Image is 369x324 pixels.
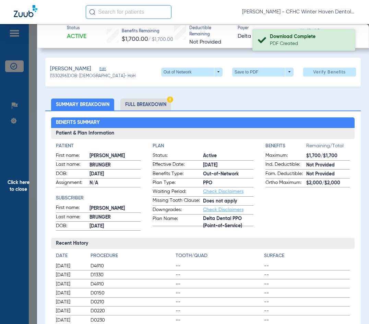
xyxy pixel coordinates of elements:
[56,152,90,160] span: First name:
[203,180,253,187] span: PPO
[90,171,140,178] span: [DATE]
[238,25,295,32] span: Payer
[203,162,253,169] span: [DATE]
[306,152,350,160] span: $1,700/$1,700
[303,68,356,77] button: Verify Benefits
[91,271,173,278] span: D1330
[264,317,350,324] span: --
[176,317,262,324] span: --
[56,308,85,314] span: [DATE]
[264,252,350,262] app-breakdown-title: Surface
[264,299,350,305] span: --
[56,290,85,297] span: [DATE]
[153,170,203,178] span: Benefits Type:
[56,317,85,324] span: [DATE]
[176,308,262,314] span: --
[153,179,203,187] span: Plan Type:
[56,179,90,187] span: Assignment:
[91,290,173,297] span: D0150
[56,299,85,305] span: [DATE]
[122,36,148,42] span: $1,700.00
[161,68,223,77] button: Out of Network
[67,25,86,32] span: Status
[203,171,253,178] span: Out-of-Network
[264,308,350,314] span: --
[264,281,350,288] span: --
[120,99,171,111] li: Full Breakdown
[306,142,350,152] span: Remaining/Total
[153,152,203,160] span: Status:
[51,238,355,249] h3: Recent History
[90,205,140,212] span: [PERSON_NAME]
[153,206,203,215] span: Downgrades:
[56,142,140,150] h4: Patient
[265,161,306,169] span: Ind. Deductible:
[306,171,350,178] span: Not Provided
[265,152,306,160] span: Maximum:
[313,69,346,75] span: Verify Benefits
[232,68,294,77] button: Save to PDF
[91,299,173,305] span: D0210
[176,299,262,305] span: --
[56,252,85,262] app-breakdown-title: Date
[56,222,90,231] span: DOB:
[90,152,140,160] span: [PERSON_NAME]
[203,152,253,160] span: Active
[270,40,349,47] div: PDF Created
[203,207,243,212] a: Check Disclaimers
[14,5,37,17] img: Zuub Logo
[265,142,306,150] h4: Benefits
[167,96,173,103] img: Hazard
[265,170,306,178] span: Fam. Deductible:
[90,214,140,221] span: BRUNGER
[176,281,262,288] span: --
[99,67,106,73] span: Edit
[264,290,350,297] span: --
[176,271,262,278] span: --
[90,180,140,187] span: N/A
[89,9,95,15] img: Search Icon
[270,33,349,40] div: Download Complete
[153,197,203,205] span: Missing Tooth Clause:
[153,215,203,226] span: Plan Name:
[50,65,91,73] span: [PERSON_NAME]
[56,204,90,212] span: First name:
[203,189,243,194] a: Check Disclaimers
[56,252,85,259] h4: Date
[91,308,173,314] span: D0220
[153,161,203,169] span: Effective Date:
[265,179,306,187] span: Ortho Maximum:
[189,39,221,45] span: Not Provided
[264,252,350,259] h4: Surface
[51,99,114,111] li: Summary Breakdown
[67,32,86,41] span: Active
[153,188,203,196] span: Waiting Period:
[86,5,171,19] input: Search for patients
[91,317,173,324] span: D0230
[91,281,173,288] span: D4910
[56,170,90,178] span: DOB:
[90,162,140,169] span: BRUNGER
[51,117,355,128] h2: Benefits Summary
[176,252,262,262] app-breakdown-title: Tooth/Quad
[148,37,173,42] span: / $1,700.00
[176,263,262,269] span: --
[56,161,90,169] span: Last name:
[176,290,262,297] span: --
[50,73,135,80] span: (1330296) DOB: [DEMOGRAPHIC_DATA] - HoH
[265,142,306,152] app-breakdown-title: Benefits
[242,9,355,15] span: [PERSON_NAME] - CFHC Winter Haven Dental
[91,252,173,259] h4: Procedure
[153,142,253,150] h4: Plan
[91,263,173,269] span: D4910
[56,281,85,288] span: [DATE]
[51,128,355,139] h3: Patient & Plan Information
[335,291,369,324] iframe: Chat Widget
[56,195,140,202] h4: Subscriber
[264,271,350,278] span: --
[56,213,90,222] span: Last name:
[306,180,350,187] span: $2,000/$2,000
